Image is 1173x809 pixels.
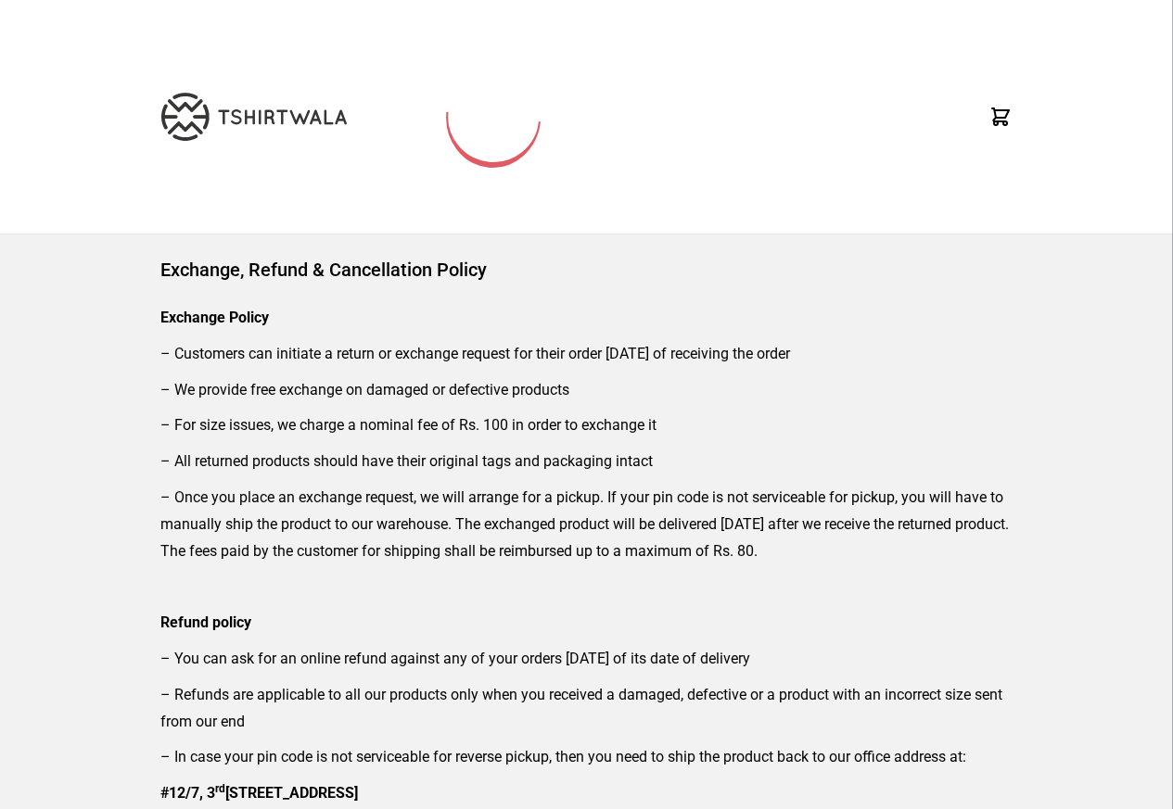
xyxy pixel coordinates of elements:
[160,257,1013,283] h1: Exchange, Refund & Cancellation Policy
[160,341,1013,368] p: – Customers can initiate a return or exchange request for their order [DATE] of receiving the order
[160,784,358,802] strong: #12/7, 3 [STREET_ADDRESS]
[215,782,225,795] sup: rd
[160,646,1013,673] p: – You can ask for an online refund against any of your orders [DATE] of its date of delivery
[160,744,1013,771] p: – In case your pin code is not serviceable for reverse pickup, then you need to ship the product ...
[160,309,269,326] strong: Exchange Policy
[161,93,347,141] img: TW-LOGO-400-104.png
[160,613,251,631] strong: Refund policy
[160,449,1013,475] p: – All returned products should have their original tags and packaging intact
[160,682,1013,736] p: – Refunds are applicable to all our products only when you received a damaged, defective or a pro...
[160,485,1013,564] p: – Once you place an exchange request, we will arrange for a pickup. If your pin code is not servi...
[160,412,1013,439] p: – For size issues, we charge a nominal fee of Rs. 100 in order to exchange it
[160,377,1013,404] p: – We provide free exchange on damaged or defective products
